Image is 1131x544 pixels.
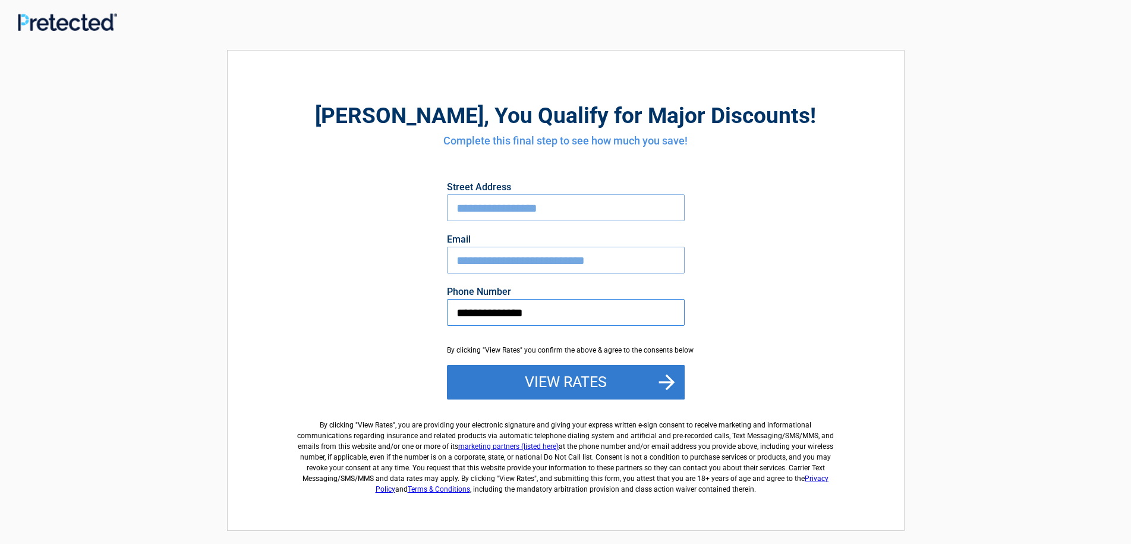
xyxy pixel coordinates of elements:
[18,13,117,31] img: Main Logo
[447,365,685,400] button: View Rates
[358,421,393,429] span: View Rates
[447,183,685,192] label: Street Address
[447,345,685,356] div: By clicking "View Rates" you confirm the above & agree to the consents below
[447,235,685,244] label: Email
[458,442,559,451] a: marketing partners (listed here)
[293,133,839,149] h4: Complete this final step to see how much you save!
[408,485,470,493] a: Terms & Conditions
[447,287,685,297] label: Phone Number
[315,103,484,128] span: [PERSON_NAME]
[293,410,839,495] label: By clicking " ", you are providing your electronic signature and giving your express written e-si...
[293,101,839,130] h2: , You Qualify for Major Discounts!
[376,474,829,493] a: Privacy Policy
